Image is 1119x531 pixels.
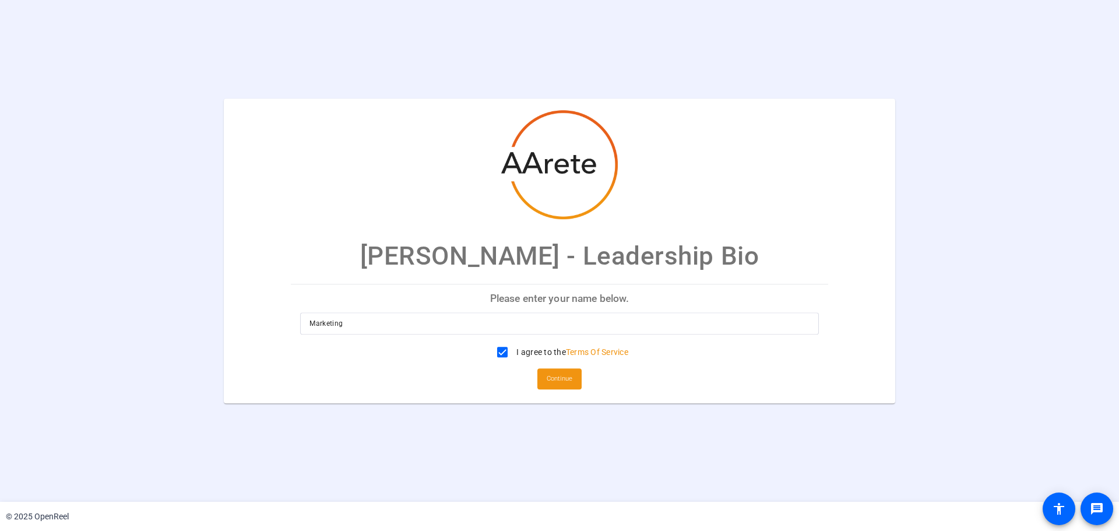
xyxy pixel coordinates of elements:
a: Terms Of Service [566,347,628,357]
span: Continue [547,370,572,388]
input: Enter your name [309,317,810,330]
img: company-logo [501,110,618,219]
mat-icon: message [1090,502,1104,516]
div: © 2025 OpenReel [6,511,69,523]
button: Continue [537,368,582,389]
label: I agree to the [514,346,628,358]
mat-icon: accessibility [1052,502,1066,516]
p: [PERSON_NAME] - Leadership Bio [360,237,759,275]
p: Please enter your name below. [291,284,828,312]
